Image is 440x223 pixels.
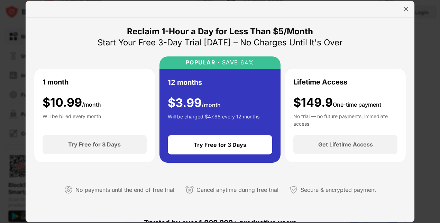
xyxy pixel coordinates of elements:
[333,101,381,108] span: One-time payment
[127,26,313,37] div: Reclaim 1-Hour a Day for Less Than $5/Month
[43,96,101,110] div: $ 10.99
[168,96,221,110] div: $ 3.99
[186,59,220,66] div: POPULAR ·
[301,185,376,195] div: Secure & encrypted payment
[43,113,101,126] div: Will be billed every month
[290,186,298,194] img: secured-payment
[293,113,397,126] div: No trial — no future payments, immediate access
[318,141,373,148] div: Get Lifetime Access
[64,186,73,194] img: not-paying
[194,141,246,148] div: Try Free for 3 Days
[293,96,381,110] div: $149.9
[168,77,202,88] div: 12 months
[82,101,101,108] span: /month
[220,59,255,66] div: SAVE 64%
[168,113,259,127] div: Will be charged $47.88 every 12 months
[202,101,221,108] span: /month
[98,37,342,48] div: Start Your Free 3-Day Trial [DATE] – No Charges Until It's Over
[293,77,347,87] div: Lifetime Access
[75,185,174,195] div: No payments until the end of free trial
[43,77,68,87] div: 1 month
[185,186,194,194] img: cancel-anytime
[196,185,278,195] div: Cancel anytime during free trial
[68,141,121,148] div: Try Free for 3 Days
